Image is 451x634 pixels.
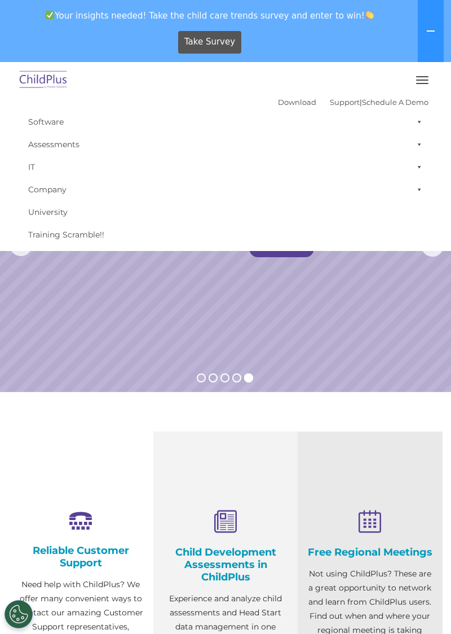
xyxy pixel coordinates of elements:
h4: Reliable Customer Support [17,544,145,569]
a: Assessments [23,133,428,156]
h4: Free Regional Meetings [306,546,434,558]
a: Take Survey [178,31,242,54]
img: ✅ [46,11,54,19]
span: Take Survey [184,32,235,52]
img: ChildPlus by Procare Solutions [17,67,70,94]
h4: Child Development Assessments in ChildPlus [162,546,290,583]
button: Cookies Settings [5,600,33,628]
font: | [278,98,428,107]
a: University [23,201,428,223]
img: 👏 [365,11,374,19]
a: Download [278,98,316,107]
a: Support [330,98,360,107]
span: Your insights needed! Take the child care trends survey and enter to win! [5,5,415,27]
a: Company [23,178,428,201]
a: Training Scramble!! [23,223,428,246]
a: Software [23,111,428,133]
a: Schedule A Demo [362,98,428,107]
a: IT [23,156,428,178]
